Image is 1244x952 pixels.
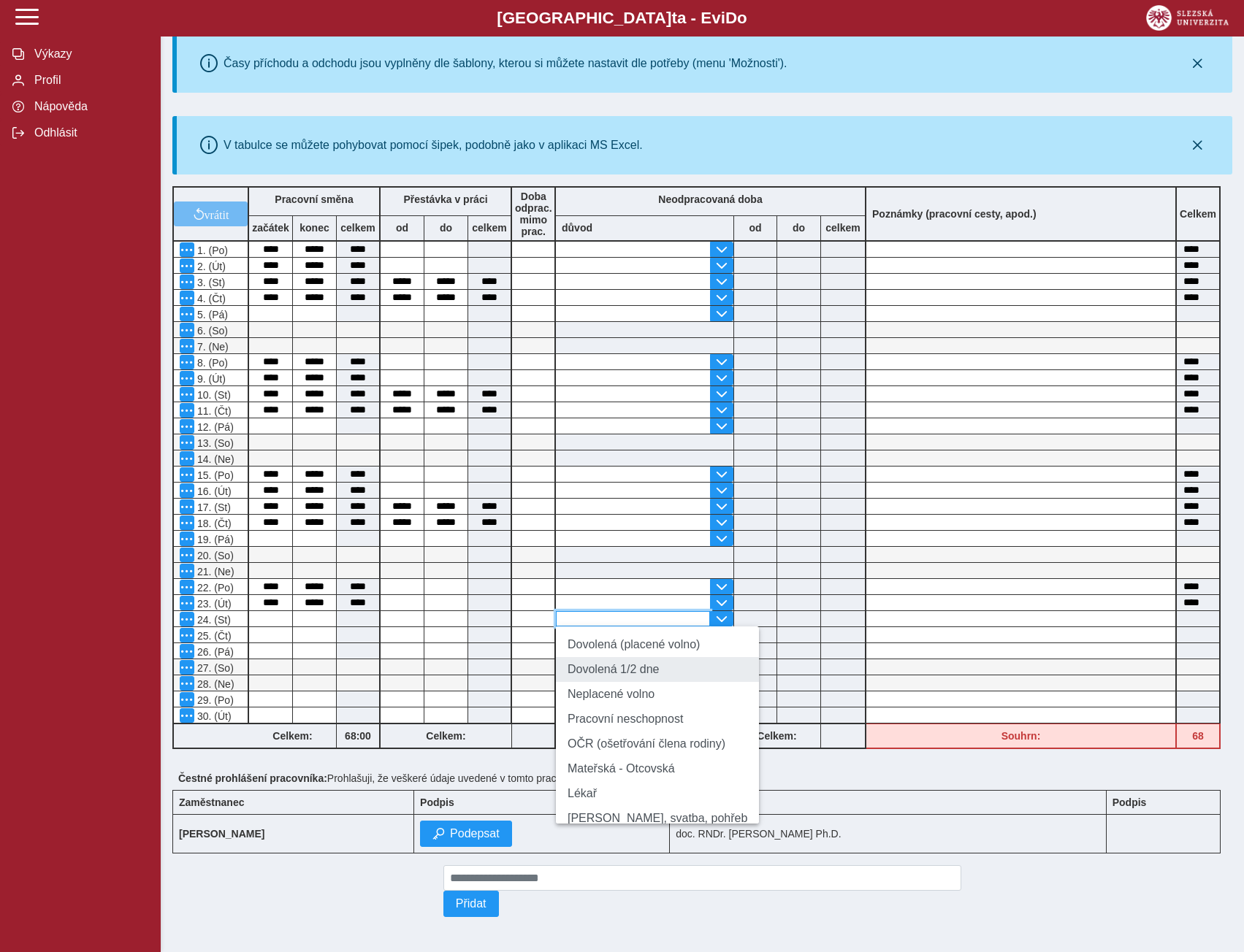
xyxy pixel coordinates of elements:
button: Menu [180,275,194,289]
button: Menu [180,451,194,466]
button: Menu [180,371,194,385]
button: Menu [180,435,194,450]
li: Pracovní neschopnost [556,707,759,732]
span: 2. (Út) [194,261,226,272]
span: 16. (Út) [194,485,232,497]
button: Menu [180,323,194,337]
li: OČR (ošetřování člena rodiny) [556,732,759,756]
div: Časy příchodu a odchodu jsou vyplněny dle šablony, kterou si můžete nastavit dle potřeby (menu 'M... [224,57,787,70]
b: Doba odprac. mimo prac. [515,191,552,237]
span: 29. (Po) [194,694,234,706]
td: doc. RNDr. [PERSON_NAME] Ph.D. [670,815,1107,853]
span: 27. (So) [194,662,234,674]
b: do [777,222,820,234]
button: Menu [180,548,194,562]
span: Výkazy [30,47,148,61]
button: Menu [180,242,194,257]
li: Dovolená (placené volno) [556,632,759,657]
span: 24. (St) [194,614,231,626]
button: Menu [180,403,194,418]
button: Menu [180,307,194,321]
button: Menu [180,339,194,353]
span: 9. (Út) [194,373,226,385]
span: vrátit [205,208,229,220]
span: 30. (Út) [194,710,232,722]
b: 68 [1177,730,1219,742]
span: 10. (St) [194,389,231,401]
span: 23. (Út) [194,598,232,610]
span: Odhlásit [30,126,148,139]
button: Menu [180,612,194,626]
span: 21. (Ne) [194,566,234,577]
button: Menu [180,628,194,642]
b: Zaměstnanec [179,796,244,808]
li: Neplacené volno [556,682,759,707]
b: celkem [468,222,511,234]
button: Menu [180,708,194,723]
span: t [671,9,676,27]
span: 26. (Pá) [194,646,234,658]
span: 12. (Pá) [194,421,234,433]
img: logo_web_su.png [1146,5,1229,31]
button: Menu [180,531,194,546]
button: vrátit [174,201,248,226]
b: Poznámky (pracovní cesty, apod.) [866,208,1042,220]
button: Menu [180,258,194,273]
span: 5. (Pá) [194,309,228,320]
b: Celkem: [249,730,336,742]
b: celkem [821,222,865,234]
b: Souhrn: [1001,730,1041,742]
span: 28. (Ne) [194,678,234,690]
span: 6. (So) [194,325,228,337]
li: [PERSON_NAME], svatba, pohřeb [556,806,759,831]
button: Menu [180,580,194,594]
b: Čestné prohlášení pracovníka: [178,772,327,784]
span: 4. (Čt) [194,293,226,304]
span: 1. (Po) [194,245,228,256]
div: V tabulce se můžete pohybovat pomocí šipek, podobně jako v aplikaci MS Excel. [224,139,643,152]
button: Menu [180,467,194,482]
b: Pracovní směna [275,193,353,205]
li: Dovolená 1/2 dne [556,657,759,682]
li: Lékař [556,781,759,806]
button: Menu [180,387,194,402]
span: 17. (St) [194,502,231,513]
b: [PERSON_NAME] [179,828,264,840]
button: Přidat [443,891,499,917]
button: Menu [180,483,194,498]
b: Podpis [420,796,454,808]
span: Podepsat [450,827,500,840]
span: Nápověda [30,100,148,113]
span: o [737,9,747,27]
span: Přidat [456,897,486,910]
b: konec [293,222,336,234]
b: Celkem: [733,730,820,742]
span: 14. (Ne) [194,453,234,465]
button: Menu [180,515,194,530]
div: Fond pracovní doby (88 h) a součet hodin (68 h) se neshodují! [1177,723,1221,749]
button: Menu [180,660,194,675]
div: Prohlašuji, že veškeré údaje uvedené v tomto pracovním výkazu jsou pravdivé. [172,767,1232,790]
span: 18. (Čt) [194,518,232,529]
span: 19. (Pá) [194,534,234,545]
button: Menu [180,419,194,434]
b: celkem [337,222,379,234]
b: [GEOGRAPHIC_DATA] a - Evi [44,9,1200,28]
b: Celkem [1180,208,1216,220]
span: 20. (So) [194,550,234,561]
button: Menu [180,355,194,369]
b: do [424,222,468,234]
span: 3. (St) [194,277,225,288]
span: 13. (So) [194,437,234,449]
b: Celkem: [381,730,511,742]
b: od [381,222,424,234]
span: 11. (Čt) [194,405,232,417]
div: Fond pracovní doby (88 h) a součet hodin (68 h) se neshodují! [866,723,1177,749]
span: 7. (Ne) [194,341,229,353]
b: od [734,222,776,234]
b: 68:00 [337,730,379,742]
button: Menu [180,676,194,691]
span: 15. (Po) [194,469,234,481]
button: Podepsat [420,821,512,847]
b: Přestávka v práci [403,193,487,205]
